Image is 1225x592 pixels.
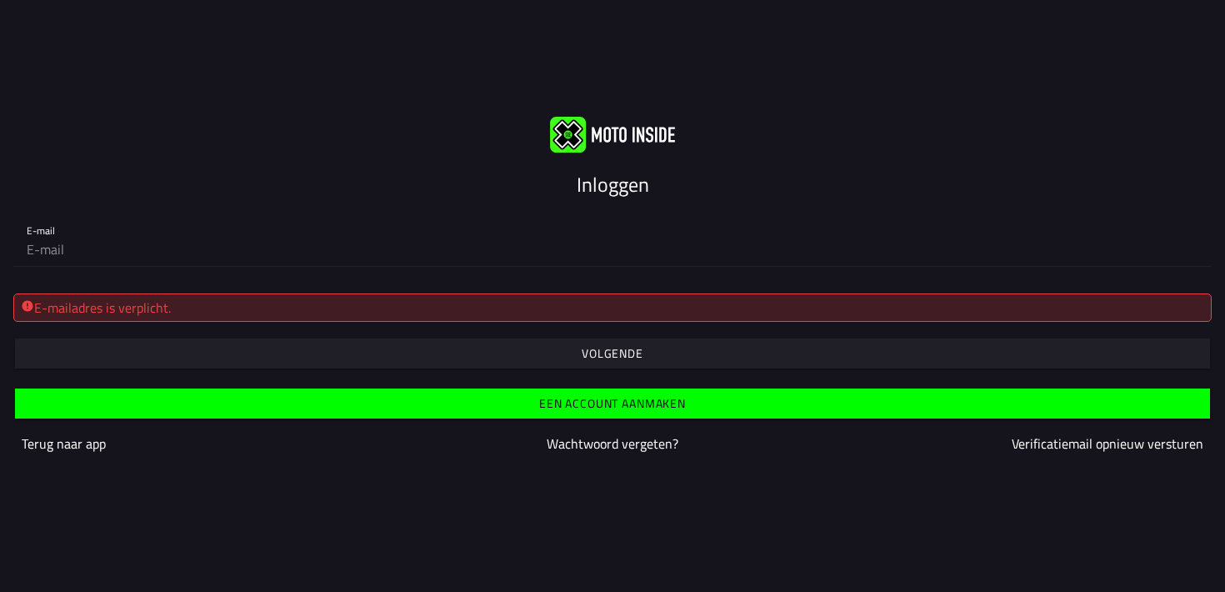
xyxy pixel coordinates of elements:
[27,233,1198,266] input: E-mail
[582,348,643,359] ion-text: Volgende
[1012,434,1203,454] a: Verificatiemail opnieuw versturen
[577,169,649,199] ion-text: Inloggen
[21,298,1204,318] div: E-mailadres is verplicht.
[22,434,106,454] a: Terug naar app
[15,389,1210,419] ion-button: Een account aanmaken
[21,299,34,313] ion-icon: alert
[547,434,678,454] a: Wachtwoord vergeten?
